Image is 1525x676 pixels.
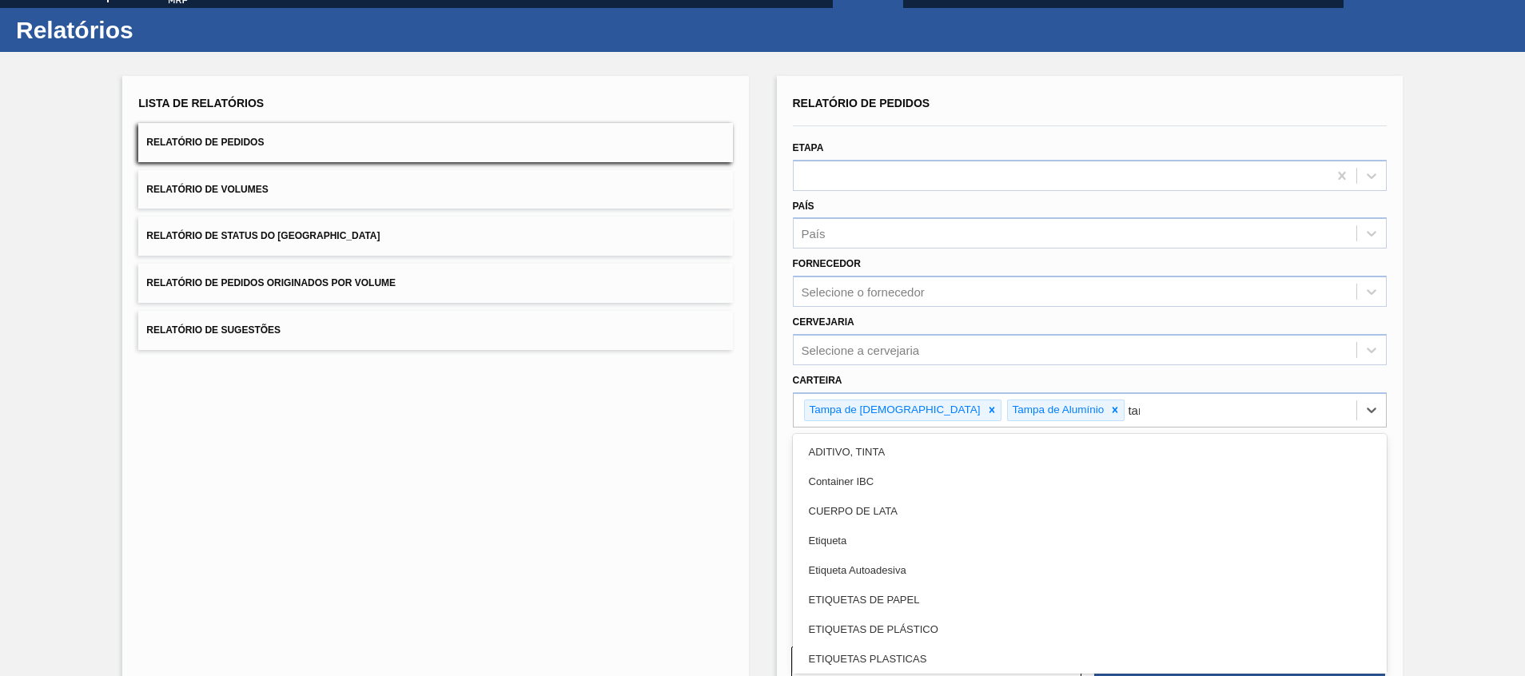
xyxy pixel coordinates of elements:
div: ADITIVO, TINTA [793,437,1387,467]
div: ETIQUETAS DE PAPEL [793,585,1387,614]
label: Etapa [793,142,824,153]
span: Relatório de Volumes [146,184,268,195]
button: Relatório de Pedidos [138,123,732,162]
span: Relatório de Pedidos [793,97,930,109]
div: Tampa de Alumínio [1008,400,1107,420]
label: Fornecedor [793,258,861,269]
div: Etiqueta Autoadesiva [793,555,1387,585]
button: Relatório de Pedidos Originados por Volume [138,264,732,303]
span: Relatório de Sugestões [146,324,281,336]
div: ETIQUETAS DE PLÁSTICO [793,614,1387,644]
label: Carteira [793,375,842,386]
span: Relatório de Pedidos Originados por Volume [146,277,396,288]
button: Relatório de Volumes [138,170,732,209]
div: CUERPO DE LATA [793,496,1387,526]
span: Relatório de Status do [GEOGRAPHIC_DATA] [146,230,380,241]
div: Selecione o fornecedor [802,285,925,299]
label: País [793,201,814,212]
h1: Relatórios [16,21,300,39]
label: Cervejaria [793,316,854,328]
button: Relatório de Status do [GEOGRAPHIC_DATA] [138,217,732,256]
span: Relatório de Pedidos [146,137,264,148]
div: Etiqueta [793,526,1387,555]
div: País [802,227,826,241]
div: Tampa de [DEMOGRAPHIC_DATA] [805,400,983,420]
div: Container IBC [793,467,1387,496]
div: ETIQUETAS PLASTICAS [793,644,1387,674]
button: Relatório de Sugestões [138,311,732,350]
span: Lista de Relatórios [138,97,264,109]
div: Selecione a cervejaria [802,343,920,356]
